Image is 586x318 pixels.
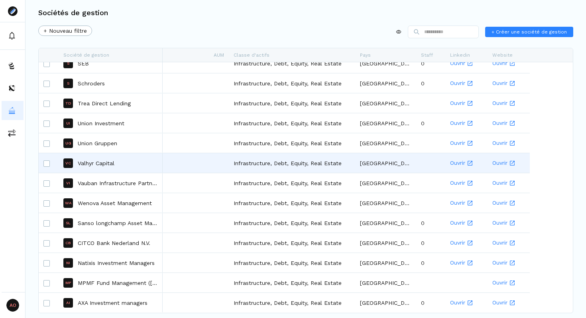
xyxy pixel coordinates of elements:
a: Ouvrir [492,154,525,172]
p: SL [66,221,71,225]
a: Ouvrir [450,114,483,132]
p: UI [66,121,70,125]
a: MPMF Fund Management ([GEOGRAPHIC_DATA]) Limited [78,279,158,287]
a: Schroders [78,79,105,87]
div: [GEOGRAPHIC_DATA] [355,93,416,113]
img: distributors [8,84,16,92]
a: Ouvrir [450,233,483,252]
img: asset-managers [8,107,16,115]
a: Ouvrir [450,134,483,152]
a: Ouvrir [450,293,483,312]
div: Infrastructure, Debt, Equity, Real Estate [229,133,355,153]
div: Infrastructure, Debt, Equity, Real Estate [229,73,355,93]
p: WA [65,201,72,205]
div: 0 [416,253,445,273]
button: distributors [2,79,24,98]
button: commissions [2,123,24,142]
span: Classe d'actifs [234,52,269,58]
div: 0 [416,73,445,93]
a: SEB [78,59,89,67]
div: [GEOGRAPHIC_DATA] [355,233,416,253]
img: funds [8,62,16,70]
a: Wenova Asset Management [78,199,152,207]
p: VI [66,181,70,185]
div: 0 [416,293,445,312]
a: CITCO Bank Nederland N.V. [78,239,150,247]
span: Website [492,52,513,58]
p: Vauban Infrastructure Partners [78,179,158,187]
div: 0 [416,113,445,133]
div: Infrastructure, Debt, Equity, Real Estate [229,213,355,233]
p: S [67,81,69,85]
a: Ouvrir [450,94,483,113]
a: Ouvrir [450,213,483,232]
span: AUM [214,52,224,58]
p: TD [65,101,71,105]
a: Ouvrir [492,74,525,93]
button: + Créer une société de gestion [485,27,573,37]
div: [GEOGRAPHIC_DATA] [355,73,416,93]
button: + Nouveau filtre [38,26,92,36]
img: commissions [8,129,16,137]
a: Ouvrir [450,174,483,192]
div: [GEOGRAPHIC_DATA] [355,133,416,153]
a: Ouvrir [492,273,525,292]
p: NI [66,261,70,265]
div: [GEOGRAPHIC_DATA] [355,213,416,233]
a: Ouvrir [450,54,483,73]
p: CB [65,241,71,245]
div: Infrastructure, Debt, Equity, Real Estate [229,93,355,113]
div: 0 [416,213,445,233]
div: [GEOGRAPHIC_DATA] [355,113,416,133]
span: + Nouveau filtre [43,27,87,35]
div: Infrastructure, Debt, Equity, Real Estate [229,293,355,312]
div: 0 [416,233,445,253]
a: Ouvrir [492,94,525,113]
p: AXA Investment managers [78,299,147,307]
div: Infrastructure, Debt, Equity, Real Estate [229,153,355,173]
h3: Sociétés de gestion [38,9,108,16]
a: Ouvrir [450,253,483,272]
div: Infrastructure, Debt, Equity, Real Estate [229,113,355,133]
a: Ouvrir [450,194,483,212]
a: Ouvrir [492,134,525,152]
div: Infrastructure, Debt, Equity, Real Estate [229,173,355,193]
a: Ouvrir [492,233,525,252]
a: Ouvrir [492,114,525,132]
span: Staff [421,52,433,58]
div: [GEOGRAPHIC_DATA] [355,253,416,273]
p: Valhyr Capital [78,159,114,167]
p: S [67,61,69,65]
p: AI [66,301,70,305]
button: funds [2,56,24,75]
a: Ouvrir [492,54,525,73]
div: [GEOGRAPHIC_DATA] [355,193,416,213]
button: asset-managers [2,101,24,120]
a: Union Investment [78,119,124,127]
span: AO [6,299,19,312]
p: UG [65,141,71,145]
p: Sanso longchamp Asset Management [78,219,158,227]
a: Trea Direct Lending [78,99,131,107]
div: Infrastructure, Debt, Equity, Real Estate [229,53,355,73]
div: Infrastructure, Debt, Equity, Real Estate [229,233,355,253]
div: [GEOGRAPHIC_DATA] [355,53,416,73]
span: Linkedin [450,52,470,58]
div: Infrastructure, Debt, Equity, Real Estate [229,273,355,292]
p: Union Gruppen [78,139,117,147]
div: [GEOGRAPHIC_DATA] [355,153,416,173]
div: [GEOGRAPHIC_DATA] [355,273,416,292]
p: MF [65,281,71,285]
a: Ouvrir [492,213,525,232]
a: Natixis Investment Managers [78,259,155,267]
div: Infrastructure, Debt, Equity, Real Estate [229,193,355,213]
